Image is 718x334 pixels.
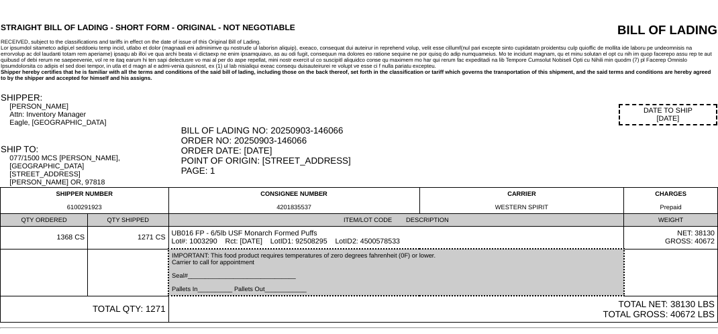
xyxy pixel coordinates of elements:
td: 1271 CS [88,227,168,249]
div: 6100291923 [3,204,166,211]
div: SHIP TO: [1,144,180,154]
td: UB016 FP - 6/5lb USF Monarch Formed Puffs Lot#: 1003290 Rct: [DATE] LotID1: 92508295 LotID2: 4500... [168,227,624,249]
div: WESTERN SPIRIT [423,204,621,211]
td: CHARGES [624,188,718,214]
td: NET: 38130 GROSS: 40672 [624,227,718,249]
div: 4201835537 [172,204,417,211]
div: SHIPPER: [1,93,180,103]
td: QTY SHIPPED [88,214,168,227]
div: BILL OF LADING [519,23,717,38]
td: SHIPPER NUMBER [1,188,169,214]
td: QTY ORDERED [1,214,88,227]
div: Prepaid [627,204,715,211]
td: IMPORTANT: This food product requires temperatures of zero degrees fahrenheit (0F) or lower. Carr... [168,249,624,296]
td: 1368 CS [1,227,88,249]
div: [PERSON_NAME] Attn: Inventory Manager Eagle, [GEOGRAPHIC_DATA] [9,103,179,127]
td: TOTAL NET: 38130 LBS TOTAL GROSS: 40672 LBS [168,296,717,323]
td: TOTAL QTY: 1271 [1,296,169,323]
td: ITEM/LOT CODE DESCRIPTION [168,214,624,227]
div: 077/1500 MCS [PERSON_NAME],[GEOGRAPHIC_DATA] [STREET_ADDRESS] [PERSON_NAME] OR, 97818 [9,154,179,186]
td: WEIGHT [624,214,718,227]
td: CARRIER [419,188,623,214]
div: Shipper hereby certifies that he is familiar with all the terms and conditions of the said bill o... [1,69,717,81]
div: BILL OF LADING NO: 20250903-146066 ORDER NO: 20250903-146066 ORDER DATE: [DATE] POINT OF ORIGIN: ... [181,125,717,176]
td: CONSIGNEE NUMBER [168,188,419,214]
div: DATE TO SHIP [DATE] [619,104,717,125]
